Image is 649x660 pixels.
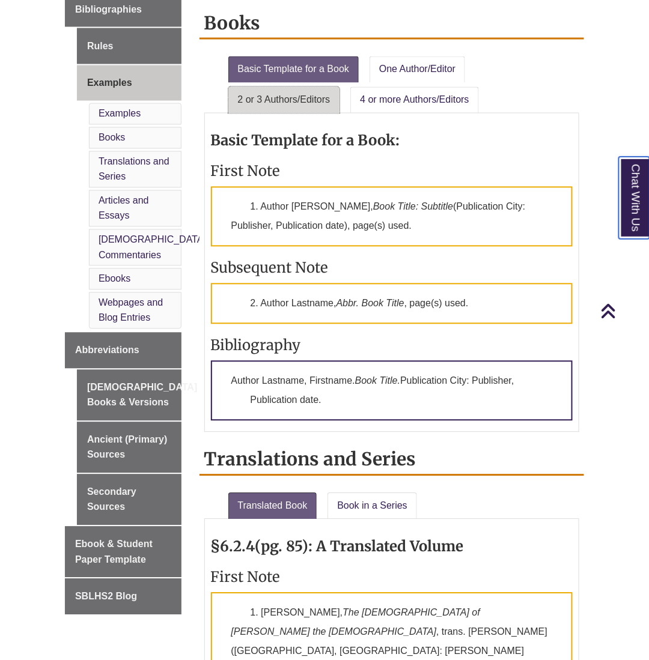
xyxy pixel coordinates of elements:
em: Book Title. [355,376,400,386]
a: Ancient (Primary) Sources [77,422,181,473]
em: The [DEMOGRAPHIC_DATA] of [PERSON_NAME] the [DEMOGRAPHIC_DATA] [231,608,481,637]
p: 2. Author Lastname, , page(s) used. [211,283,573,324]
a: 2 or 3 Authors/Editors [228,87,340,114]
h3: First Note [211,162,573,181]
a: One Author/Editor [370,56,465,83]
h2: Translations and Series [200,444,585,476]
a: Articles and Essays [99,196,149,222]
a: [DEMOGRAPHIC_DATA] Commentaries [99,235,206,261]
em: Book Title: Subtitle [373,202,453,212]
p: Author Lastname, Firstname. Publication City: Publisher, Publication date. [211,361,573,421]
h3: Bibliography [211,336,573,355]
a: SBLHS2 Blog [65,579,181,615]
h2: Books [200,8,585,40]
a: 4 or more Authors/Editors [350,87,478,114]
a: Webpages and Blog Entries [99,298,163,324]
a: Examples [77,65,181,101]
h3: Subsequent Note [211,259,573,277]
a: Translated Book [228,493,317,519]
a: Book in a Series [328,493,417,519]
a: Ebooks [99,274,130,284]
a: Abbreviations [65,333,181,369]
a: Back to Top [601,303,646,319]
h3: First Note [211,568,573,587]
strong: Basic Template for a Book: [211,132,400,150]
span: Ebook & Student Paper Template [75,539,153,565]
a: Translations and Series [99,157,169,183]
a: Secondary Sources [77,474,181,525]
strong: §6.2.4 [211,537,255,556]
span: SBLHS2 Blog [75,592,137,602]
strong: (pg. 85): A Translated Volume [255,537,464,556]
a: Rules [77,28,181,64]
p: 1. Author [PERSON_NAME], (Publication City: Publisher, Publication date), page(s) used. [211,187,573,247]
a: Books [99,133,125,143]
a: Basic Template for a Book [228,56,359,83]
em: Abbr. Book Title [337,298,404,309]
a: Ebook & Student Paper Template [65,527,181,578]
a: [DEMOGRAPHIC_DATA] Books & Versions [77,370,181,421]
span: Abbreviations [75,345,139,356]
a: Examples [99,109,141,119]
